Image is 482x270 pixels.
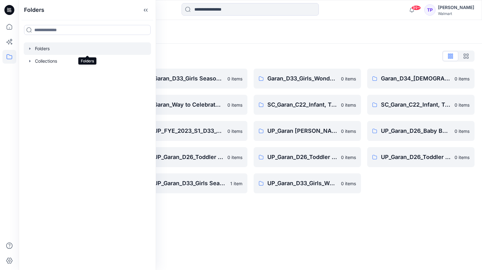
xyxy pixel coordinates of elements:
a: Garan_Way to Celebrate-All Departments0 items [140,95,247,115]
a: UP_Garan [PERSON_NAME]0 items [254,121,361,141]
p: 0 items [227,128,242,134]
p: UP_Garan_D26_Toddler Boy_Seasonal [153,153,223,162]
p: UP_Garan_D33_Girls_Wonder Nation [267,179,337,188]
a: UP_Garan_D26_Baby Boy_Wonder Nation0 items [367,121,475,141]
p: 0 items [455,75,470,82]
p: 0 items [227,102,242,108]
a: UP_Garan_D26_Toddler Boy_Seasonal0 items [140,147,247,167]
p: SC_Garan_C22_Infant, Toddler, & Kids Boys [267,100,337,109]
a: UP_Garan_D26_Toddler Boy_Wonder_Nation0 items [254,147,361,167]
p: UP_Garan_D26_Baby Boy_Wonder Nation [381,127,451,135]
a: SC_Garan_C22_Infant, Toddler, & Kids Girls0 items [367,95,475,115]
p: 0 items [455,128,470,134]
p: UP_Garan_D26_Toddler Boy_Wonder_Nation [267,153,337,162]
a: Garan_D34_[DEMOGRAPHIC_DATA]_Time and True0 items [367,69,475,89]
a: UP_Garan_D26_Toddler Girl_Seasonal0 items [367,147,475,167]
p: 0 items [455,102,470,108]
a: UP_FYE_2023_S1_D33_Girls_Way to Celebrate0 items [140,121,247,141]
p: SC_Garan_C22_Infant, Toddler, & Kids Girls [381,100,451,109]
p: 0 items [227,154,242,161]
p: 0 items [341,102,356,108]
a: SC_Garan_C22_Infant, Toddler, & Kids Boys0 items [254,95,361,115]
p: UP_Garan [PERSON_NAME] [267,127,337,135]
p: 0 items [341,75,356,82]
p: 1 item [230,180,242,187]
div: Walmart [438,11,474,16]
a: Garan_D33_Girls Seasonal0 items [140,69,247,89]
p: 0 items [341,154,356,161]
p: Garan_D34_[DEMOGRAPHIC_DATA]_Time and True [381,74,451,83]
p: UP_Garan_D33_Girls Seasonal [153,179,226,188]
p: 0 items [227,75,242,82]
p: UP_FYE_2023_S1_D33_Girls_Way to Celebrate [153,127,223,135]
a: UP_Garan_D33_Girls Seasonal1 item [140,173,247,193]
p: 0 items [341,128,356,134]
a: Garan_D33_Girls_Wonder Nation0 items [254,69,361,89]
div: TP [424,4,436,16]
a: UP_Garan_D33_Girls_Wonder Nation0 items [254,173,361,193]
div: [PERSON_NAME] [438,4,474,11]
p: Garan_Way to Celebrate-All Departments [153,100,223,109]
p: UP_Garan_D26_Toddler Girl_Seasonal [381,153,451,162]
p: 0 items [341,180,356,187]
p: Garan_D33_Girls Seasonal [153,74,223,83]
p: 0 items [455,154,470,161]
span: 99+ [411,5,421,10]
p: Garan_D33_Girls_Wonder Nation [267,74,337,83]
